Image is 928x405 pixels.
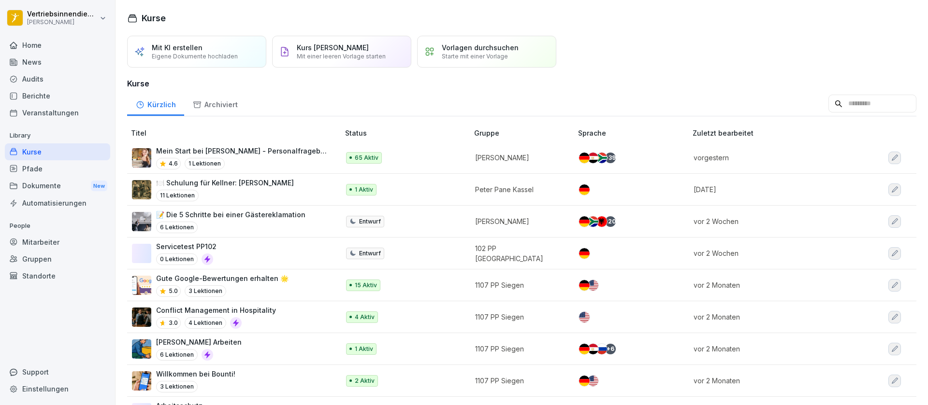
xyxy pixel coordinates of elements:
[152,43,203,52] p: Mit KI erstellen
[156,241,217,251] p: Servicetest PP102
[5,363,110,380] div: Support
[475,280,563,290] p: 1107 PP Siegen
[131,128,341,138] p: Titel
[132,148,151,168] img: aaay8cu0h1hwaqqp9269xjan.png
[474,128,574,138] p: Gruppe
[355,377,375,385] p: 2 Aktiv
[5,160,110,177] a: Pfade
[5,251,110,267] a: Gruppen
[27,10,98,18] p: Vertriebsinnendienst
[588,344,598,354] img: eg.svg
[588,280,598,291] img: us.svg
[345,128,470,138] p: Status
[184,91,246,116] a: Archiviert
[27,19,98,26] p: [PERSON_NAME]
[5,143,110,160] a: Kurse
[297,53,386,60] p: Mit einer leeren Vorlage starten
[579,248,590,259] img: de.svg
[694,312,848,322] p: vor 2 Monaten
[185,285,226,297] p: 3 Lektionen
[5,267,110,284] a: Standorte
[475,344,563,354] p: 1107 PP Siegen
[475,243,563,264] p: 102 PP [GEOGRAPHIC_DATA]
[185,158,225,169] p: 1 Lektionen
[156,381,198,392] p: 3 Lektionen
[588,153,598,163] img: eg.svg
[693,128,859,138] p: Zuletzt bearbeitet
[152,53,238,60] p: Eigene Dokumente hochladen
[475,312,563,322] p: 1107 PP Siegen
[156,349,198,361] p: 6 Lektionen
[185,317,226,329] p: 4 Lektionen
[475,184,563,195] p: Peter Pane Kassel
[596,344,607,354] img: ru.svg
[5,104,110,121] a: Veranstaltungen
[297,43,369,52] p: Kurs [PERSON_NAME]
[355,281,377,290] p: 15 Aktiv
[5,87,110,104] a: Berichte
[694,184,848,195] p: [DATE]
[5,37,110,54] a: Home
[132,276,151,295] img: iwscqm9zjbdjlq9atufjsuwv.png
[132,180,151,199] img: c6pxyn0tmrqwj4a1jbcqb86l.png
[588,376,598,386] img: us.svg
[5,70,110,87] a: Audits
[359,249,381,258] p: Entwurf
[5,195,110,211] a: Automatisierungen
[156,146,330,156] p: Mein Start bei [PERSON_NAME] - Personalfragebogen
[579,216,590,227] img: de.svg
[132,371,151,391] img: xh3bnih80d1pxcetv9zsuevg.png
[694,280,848,290] p: vor 2 Monaten
[156,273,289,283] p: Gute Google-Bewertungen erhalten 🌟
[579,184,590,195] img: de.svg
[91,181,107,192] div: New
[355,154,378,162] p: 65 Aktiv
[605,153,616,163] div: + 39
[596,216,607,227] img: al.svg
[156,209,305,220] p: 📝 Die 5 Schritte bei einer Gästereklamation
[579,312,590,322] img: us.svg
[588,216,598,227] img: za.svg
[127,91,184,116] a: Kürzlich
[5,177,110,195] div: Dokumente
[596,153,607,163] img: za.svg
[475,216,563,226] p: [PERSON_NAME]
[605,344,616,354] div: + 6
[142,12,166,25] h1: Kurse
[694,153,848,163] p: vorgestern
[132,339,151,359] img: ns5fm27uu5em6705ixom0yjt.png
[355,185,373,194] p: 1 Aktiv
[5,380,110,397] div: Einstellungen
[579,280,590,291] img: de.svg
[579,376,590,386] img: de.svg
[5,54,110,70] a: News
[579,344,590,354] img: de.svg
[5,234,110,251] a: Mitarbeiter
[579,153,590,163] img: de.svg
[5,218,110,234] p: People
[475,153,563,163] p: [PERSON_NAME]
[169,319,178,327] p: 3.0
[132,307,151,327] img: v5km1yrum515hbryjbhr1wgk.png
[5,177,110,195] a: DokumenteNew
[127,78,916,89] h3: Kurse
[132,212,151,231] img: oxsac4sd6q4ntjxav4mftrwt.png
[359,217,381,226] p: Entwurf
[605,216,616,227] div: + 20
[156,178,294,188] p: 🍽️ Schulung für Kellner: [PERSON_NAME]
[694,216,848,226] p: vor 2 Wochen
[694,376,848,386] p: vor 2 Monaten
[355,313,375,321] p: 4 Aktiv
[578,128,689,138] p: Sprache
